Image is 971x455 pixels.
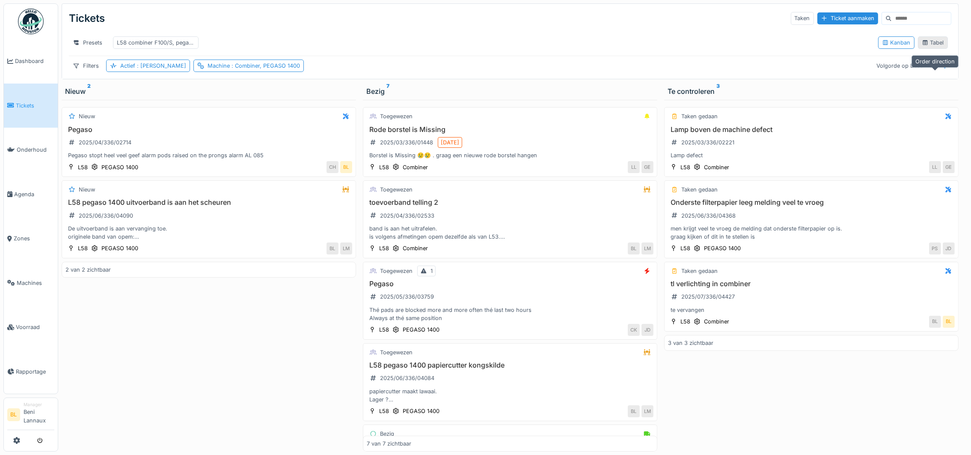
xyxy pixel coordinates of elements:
[431,267,433,275] div: 1
[79,212,133,220] div: 2025/06/336/04090
[680,163,690,171] div: L58
[327,242,339,254] div: BL
[4,172,58,217] a: Agenda
[704,163,729,171] div: Combiner
[69,7,105,30] div: Tickets
[65,198,352,207] h3: L58 pegaso 1400 uitvoerband is aan het scheuren
[14,234,54,242] span: Zones
[367,306,653,322] div: Thé pads are blocked more and more often thé last two hours Always at thé same position
[69,36,106,49] div: Presets
[4,216,58,261] a: Zones
[367,280,653,288] h3: Pegaso
[668,280,955,288] h3: tl verlichting in combiner
[367,151,653,159] div: Borstel is Missing 😢😢 . graag een nieuwe rode borstel hangen
[79,112,95,120] div: Nieuw
[681,267,718,275] div: Taken gedaan
[101,244,138,252] div: PEGASO 1400
[380,212,434,220] div: 2025/04/336/02533
[380,138,433,147] div: 2025/03/336/01448
[65,86,353,96] div: Nieuw
[380,112,413,120] div: Toegewezen
[65,151,352,159] div: Pegaso stopt heel veel geef alarm pods raised on the prongs alarm AL 085
[943,242,955,254] div: JD
[817,12,878,24] div: Ticket aanmaken
[403,163,428,171] div: Combiner
[340,242,352,254] div: LM
[704,317,729,326] div: Combiner
[24,401,54,428] li: Beni Lannaux
[704,244,741,252] div: PEGASO 1400
[641,242,653,254] div: LM
[7,408,20,421] li: BL
[18,9,44,34] img: Badge_color-CXgf-gQk.svg
[4,128,58,172] a: Onderhoud
[668,198,955,207] h3: Onderste filterpapier leeg melding veel te vroeg
[929,161,941,173] div: LL
[367,440,411,448] div: 7 van 7 zichtbaar
[873,60,937,72] div: Volgorde op Deadline
[4,39,58,84] a: Dashboard
[668,86,955,96] div: Te controleren
[16,323,54,331] span: Voorraad
[79,138,131,147] div: 2025/04/336/02714
[117,39,195,47] div: L58 combiner F100/S, pegaso 1400, novopac
[681,212,736,220] div: 2025/06/336/04368
[380,348,413,356] div: Toegewezen
[65,126,352,134] h3: Pegaso
[668,151,955,159] div: Lamp defect
[87,86,91,96] sup: 2
[16,102,54,110] span: Tickets
[4,305,58,350] a: Voorraad
[101,163,138,171] div: PEGASO 1400
[628,405,640,417] div: BL
[681,186,718,194] div: Taken gedaan
[367,198,653,207] h3: toevoerband telling 2
[14,190,54,198] span: Agenda
[379,163,389,171] div: L58
[367,387,653,404] div: papiercutter maakt lawaai. Lager ? Graag nakijken
[403,326,439,334] div: PEGASO 1400
[628,161,640,173] div: LL
[65,266,111,274] div: 2 van 2 zichtbaar
[379,407,389,415] div: L58
[716,86,720,96] sup: 3
[380,430,394,438] div: Bezig
[16,368,54,376] span: Rapportage
[680,244,690,252] div: L58
[120,62,186,70] div: Actief
[17,146,54,154] span: Onderhoud
[628,324,640,336] div: CK
[4,261,58,305] a: Machines
[380,293,434,301] div: 2025/05/336/03759
[327,161,339,173] div: CH
[681,112,718,120] div: Taken gedaan
[78,244,88,252] div: L58
[882,39,911,47] div: Kanban
[641,161,653,173] div: GE
[641,324,653,336] div: JD
[65,225,352,241] div: De uitvoerband is aan vervanging toe. originele band van opem: [URL][DOMAIN_NAME] loopt op de rol...
[929,242,941,254] div: PS
[380,267,413,275] div: Toegewezen
[403,407,439,415] div: PEGASO 1400
[79,186,95,194] div: Nieuw
[69,60,103,72] div: Filters
[367,126,653,134] h3: Rode borstel is Missing
[912,55,959,68] div: Order direction
[366,86,654,96] div: Bezig
[17,279,54,287] span: Machines
[680,317,690,326] div: L58
[78,163,88,171] div: L58
[681,293,735,301] div: 2025/07/336/04427
[441,138,459,147] div: [DATE]
[668,339,713,347] div: 3 van 3 zichtbaar
[403,244,428,252] div: Combiner
[208,62,300,70] div: Machine
[929,316,941,328] div: BL
[386,86,389,96] sup: 7
[380,186,413,194] div: Toegewezen
[791,12,814,24] div: Taken
[641,405,653,417] div: LM
[681,138,734,147] div: 2025/03/336/02221
[379,326,389,334] div: L58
